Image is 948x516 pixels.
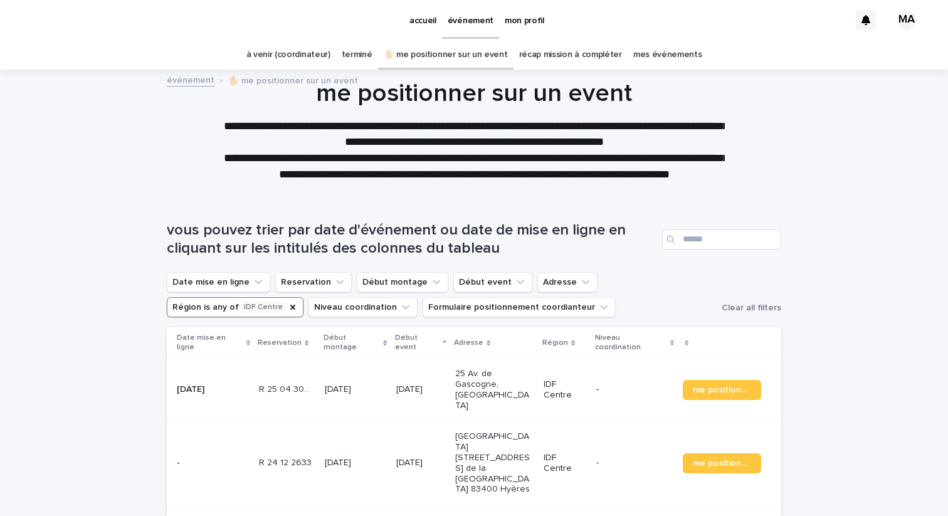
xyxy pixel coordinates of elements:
[596,458,673,468] p: -
[228,73,358,87] p: ✋🏻 me positionner sur un event
[167,421,781,505] tr: -R 24 12 2633R 24 12 2633 [DATE][DATE][GEOGRAPHIC_DATA] [STREET_ADDRESS] de la [GEOGRAPHIC_DATA] ...
[325,458,386,468] p: [DATE]
[454,336,483,350] p: Adresse
[167,272,270,292] button: Date mise en ligne
[324,331,380,354] p: Début montage
[453,272,532,292] button: Début event
[275,272,352,292] button: Reservation
[246,40,330,70] a: à venir (coordinateur)
[423,297,616,317] button: Formulaire positionnement coordianteur
[722,303,781,312] span: Clear all filters
[544,379,586,401] p: IDF Centre
[897,10,917,30] div: MA
[167,78,781,108] h1: me positionner sur un event
[325,384,386,395] p: [DATE]
[259,455,314,468] p: R 24 12 2633
[177,458,249,468] p: -
[693,459,751,468] span: me positionner
[396,384,446,395] p: [DATE]
[717,298,781,317] button: Clear all filters
[308,297,418,317] button: Niveau coordination
[384,40,508,70] a: ✋🏻 me positionner sur un event
[167,221,657,258] h1: vous pouvez trier par date d'événement ou date de mise en ligne en cliquant sur les intitulés des...
[25,8,147,33] img: Ls34BcGeRexTGTNfXpUC
[167,72,214,87] a: événement
[595,331,666,354] p: Niveau coordination
[396,458,446,468] p: [DATE]
[395,331,440,354] p: Début event
[683,380,761,400] a: me positionner
[537,272,598,292] button: Adresse
[177,384,249,395] p: [DATE]
[683,453,761,473] a: me positionner
[259,382,317,395] p: R 25 04 3097
[167,359,781,421] tr: [DATE]R 25 04 3097R 25 04 3097 [DATE][DATE]25 Av. de Gascogne, [GEOGRAPHIC_DATA]IDF Centre-me pos...
[167,297,303,317] button: Région
[342,40,372,70] a: terminé
[662,229,781,250] input: Search
[455,431,534,495] p: [GEOGRAPHIC_DATA] [STREET_ADDRESS] de la [GEOGRAPHIC_DATA] 83400 Hyères
[596,384,673,395] p: -
[357,272,448,292] button: Début montage
[693,386,751,394] span: me positionner
[258,336,302,350] p: Reservation
[542,336,568,350] p: Région
[455,369,534,411] p: 25 Av. de Gascogne, [GEOGRAPHIC_DATA]
[633,40,702,70] a: mes événements
[177,331,243,354] p: Date mise en ligne
[519,40,622,70] a: récap mission à compléter
[544,453,586,474] p: IDF Centre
